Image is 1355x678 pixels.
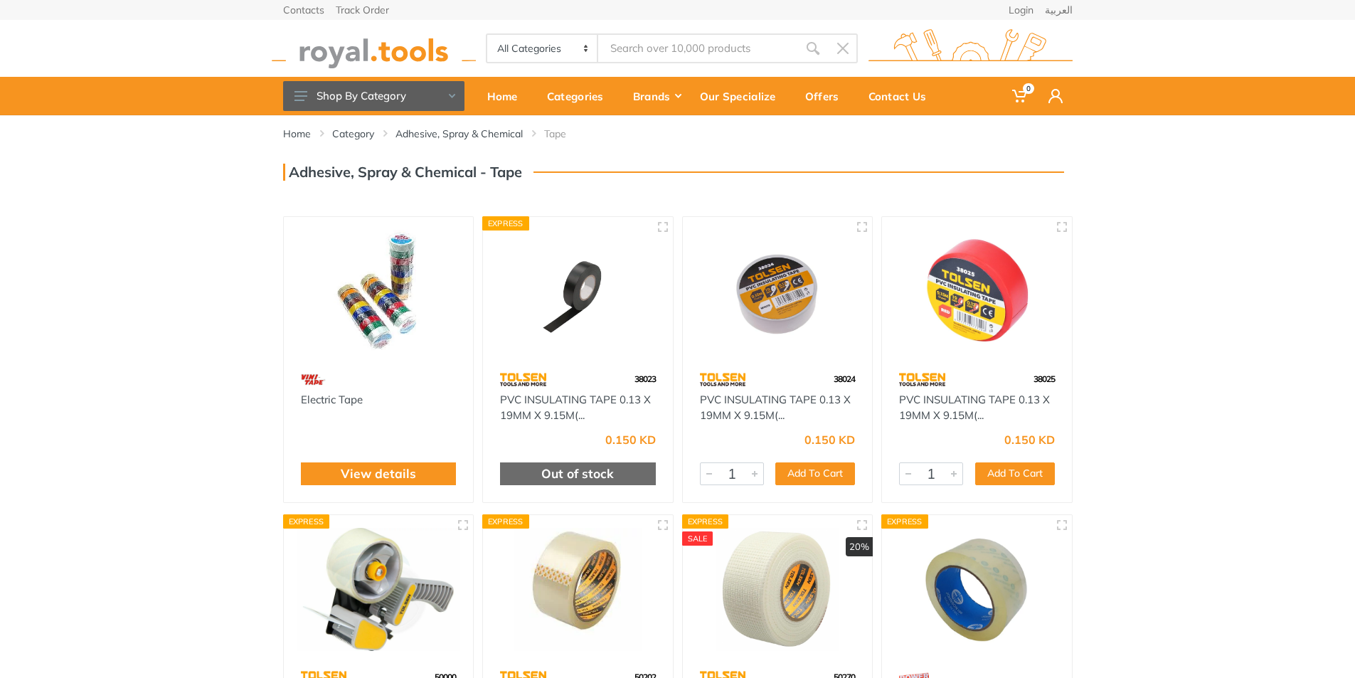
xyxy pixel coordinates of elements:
[1002,77,1038,115] a: 0
[301,393,363,406] a: Electric Tape
[482,216,529,231] div: Express
[795,77,859,115] a: Offers
[283,164,522,181] h3: Adhesive, Spray & Chemical - Tape
[623,81,690,111] div: Brands
[482,514,529,529] div: Express
[1045,5,1073,15] a: العربية
[700,367,746,392] img: 64.webp
[775,462,855,485] button: Add To Cart
[682,514,729,529] div: Express
[341,465,416,483] a: View details
[487,35,599,62] select: Category
[899,393,1050,423] a: PVC INSULATING TAPE 0.13 X 19MM X 9.15M(...
[283,81,464,111] button: Shop By Category
[859,77,946,115] a: Contact Us
[477,81,537,111] div: Home
[283,127,1073,141] nav: breadcrumb
[598,33,797,63] input: Site search
[496,230,660,353] img: Royal Tools - PVC INSULATING TAPE 0.13 X 19MM X 9.15M(BLACK)
[283,514,330,529] div: Express
[500,393,651,423] a: PVC INSULATING TAPE 0.13 X 19MM X 9.15M(...
[1004,434,1055,445] div: 0.150 KD
[477,77,537,115] a: Home
[336,5,389,15] a: Track Order
[690,81,795,111] div: Our Specialize
[283,5,324,15] a: Contacts
[395,127,523,141] a: Adhesive, Spray & Chemical
[859,81,946,111] div: Contact Us
[297,230,461,353] img: Royal Tools - Electric Tape
[537,77,623,115] a: Categories
[496,528,660,651] img: Royal Tools - BOPP TAPE 4.8 X 50M
[700,393,851,423] a: PVC INSULATING TAPE 0.13 X 19MM X 9.15M(...
[332,127,374,141] a: Category
[696,230,860,353] img: Royal Tools - PVC INSULATING TAPE 0.13 X 19MM X 9.15M(WHITE)
[500,462,656,485] div: Out of stock
[690,77,795,115] a: Our Specialize
[834,374,855,384] span: 38024
[895,528,1059,651] img: Royal Tools - Clear Tape 100Y
[895,230,1059,353] img: Royal Tools - PVC INSULATING TAPE 0.13 X 19MM X 9.15M(RED)
[297,528,461,651] img: Royal Tools - TAPE DISPANCER
[537,81,623,111] div: Categories
[899,367,945,392] img: 64.webp
[301,367,326,392] img: 11.webp
[1023,83,1034,94] span: 0
[272,29,476,68] img: royal.tools Logo
[634,374,656,384] span: 38023
[605,434,656,445] div: 0.150 KD
[283,127,311,141] a: Home
[868,29,1073,68] img: royal.tools Logo
[500,367,546,392] img: 64.webp
[1033,374,1055,384] span: 38025
[682,531,713,546] div: SALE
[846,537,873,557] div: 20%
[795,81,859,111] div: Offers
[1009,5,1033,15] a: Login
[881,514,928,529] div: Express
[696,528,860,651] img: Royal Tools - SELF ADHESIVE FIBERGLASS TAPE 48MM*45M*50.8MM
[975,462,1055,485] button: Add To Cart
[804,434,855,445] div: 0.150 KD
[544,127,588,141] li: Tape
